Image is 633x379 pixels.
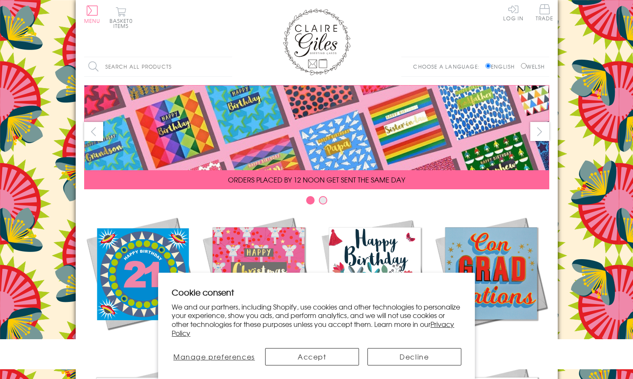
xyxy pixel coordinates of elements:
[536,4,554,21] span: Trade
[521,63,526,69] input: Welsh
[110,7,133,28] button: Basket0 items
[536,4,554,22] a: Trade
[173,351,255,362] span: Manage preferences
[306,196,315,205] button: Carousel Page 1 (Current Slide)
[433,215,549,348] a: Academic
[469,338,513,348] span: Academic
[84,17,101,25] span: Menu
[172,302,461,338] p: We and our partners, including Shopify, use cookies and other technologies to personalize your ex...
[319,196,327,205] button: Carousel Page 2
[485,63,519,70] label: English
[200,215,317,348] a: Christmas
[228,174,405,185] span: ORDERS PLACED BY 12 NOON GET SENT THE SAME DAY
[84,215,200,348] a: New Releases
[265,348,359,365] button: Accept
[367,348,461,365] button: Decline
[172,319,454,338] a: Privacy Policy
[413,63,484,70] p: Choose a language:
[283,8,351,75] img: Claire Giles Greetings Cards
[84,6,101,23] button: Menu
[317,215,433,348] a: Birthdays
[84,57,232,76] input: Search all products
[84,122,103,141] button: prev
[84,196,549,209] div: Carousel Pagination
[521,63,545,70] label: Welsh
[224,57,232,76] input: Search
[172,286,461,298] h2: Cookie consent
[114,338,170,348] span: New Releases
[485,63,491,69] input: English
[503,4,523,21] a: Log In
[530,122,549,141] button: next
[172,348,256,365] button: Manage preferences
[113,17,133,30] span: 0 items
